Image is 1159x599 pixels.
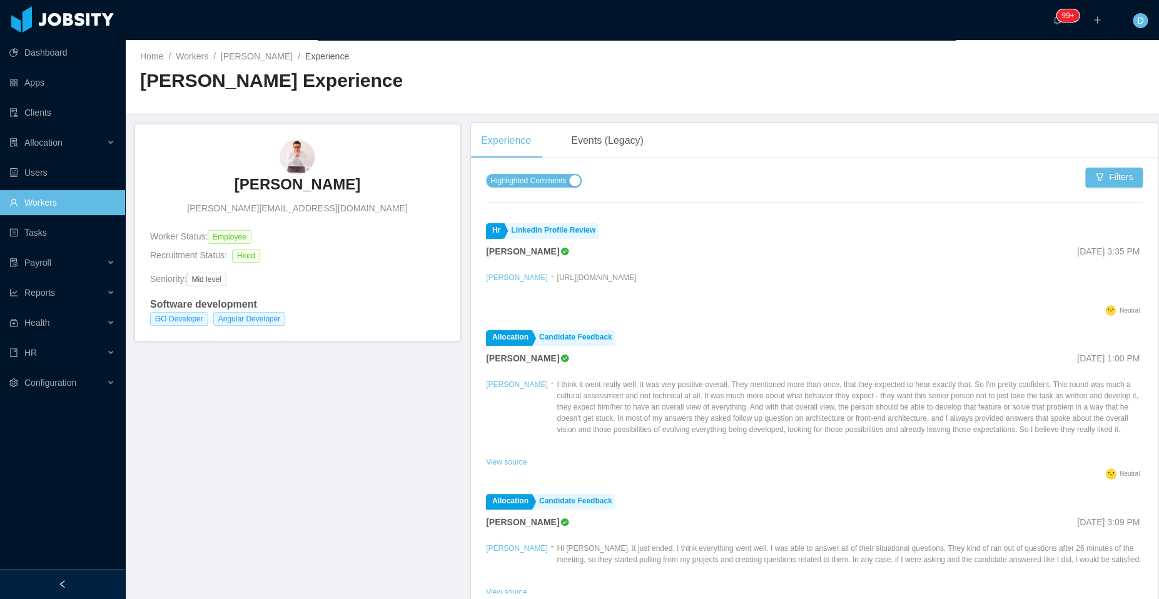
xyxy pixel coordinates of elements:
[213,312,285,326] span: Angular Developer
[533,494,615,510] a: Candidate Feedback
[140,68,642,94] h2: [PERSON_NAME] Experience
[9,100,115,125] a: icon: auditClients
[280,139,315,174] img: a31cb15e-77a7-4493-9531-0157a9541956_68225b6994718-90w.png
[1077,517,1140,527] span: [DATE] 3:09 PM
[1093,16,1101,24] i: icon: plus
[486,380,548,389] a: [PERSON_NAME]
[486,544,548,553] a: [PERSON_NAME]
[551,540,554,584] div: -
[557,272,636,283] p: [URL][DOMAIN_NAME]
[551,269,554,302] div: -
[1077,246,1140,256] span: [DATE] 3:35 PM
[24,318,49,328] span: Health
[187,202,407,215] span: [PERSON_NAME][EMAIL_ADDRESS][DOMAIN_NAME]
[1137,13,1143,28] span: D
[1085,168,1143,188] button: icon: filterFilters
[9,318,18,327] i: icon: medicine-box
[24,348,37,358] span: HR
[305,51,349,61] span: Experience
[24,288,55,298] span: Reports
[140,51,163,61] a: Home
[213,51,216,61] span: /
[486,353,559,363] strong: [PERSON_NAME]
[486,330,532,346] a: Allocation
[486,494,532,510] a: Allocation
[557,379,1143,435] p: I think it went really well, it was very positive overall. They mentioned more than once, that th...
[486,273,548,282] a: [PERSON_NAME]
[1056,9,1079,22] sup: 332
[1053,16,1061,24] i: icon: bell
[9,40,115,65] a: icon: pie-chartDashboard
[505,223,599,239] a: LinkedIn Profile Review
[551,376,554,454] div: -
[486,588,527,596] a: View source
[24,138,63,148] span: Allocation
[1120,470,1140,477] span: Neutral
[9,160,115,185] a: icon: robotUsers
[24,378,76,388] span: Configuration
[486,246,559,256] strong: [PERSON_NAME]
[561,123,654,158] div: Events (Legacy)
[533,330,615,346] a: Candidate Feedback
[298,51,300,61] span: /
[150,250,227,260] span: Recruitment Status:
[1120,307,1140,314] span: Neutral
[150,231,208,241] span: Worker Status:
[486,517,559,527] strong: [PERSON_NAME]
[208,230,251,244] span: Employee
[9,190,115,215] a: icon: userWorkers
[557,543,1143,565] p: Hi [PERSON_NAME], it just ended. I think everything went well. I was able to answer all of their ...
[186,273,226,286] span: Mid level
[9,220,115,245] a: icon: profileTasks
[150,274,186,284] span: Seniority:
[9,258,18,267] i: icon: file-protect
[9,288,18,297] i: icon: line-chart
[9,70,115,95] a: icon: appstoreApps
[471,123,541,158] div: Experience
[221,51,293,61] a: [PERSON_NAME]
[176,51,208,61] a: Workers
[150,312,208,326] span: GO Developer
[486,223,504,239] a: Hr
[1077,353,1140,363] span: [DATE] 1:00 PM
[490,174,566,187] span: Highlighted Comments
[168,51,171,61] span: /
[235,174,360,202] a: [PERSON_NAME]
[9,138,18,147] i: icon: solution
[235,174,360,194] h3: [PERSON_NAME]
[9,378,18,387] i: icon: setting
[9,348,18,357] i: icon: book
[150,299,257,310] strong: Software development
[24,258,51,268] span: Payroll
[486,458,527,466] a: View source
[232,249,260,263] span: Hired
